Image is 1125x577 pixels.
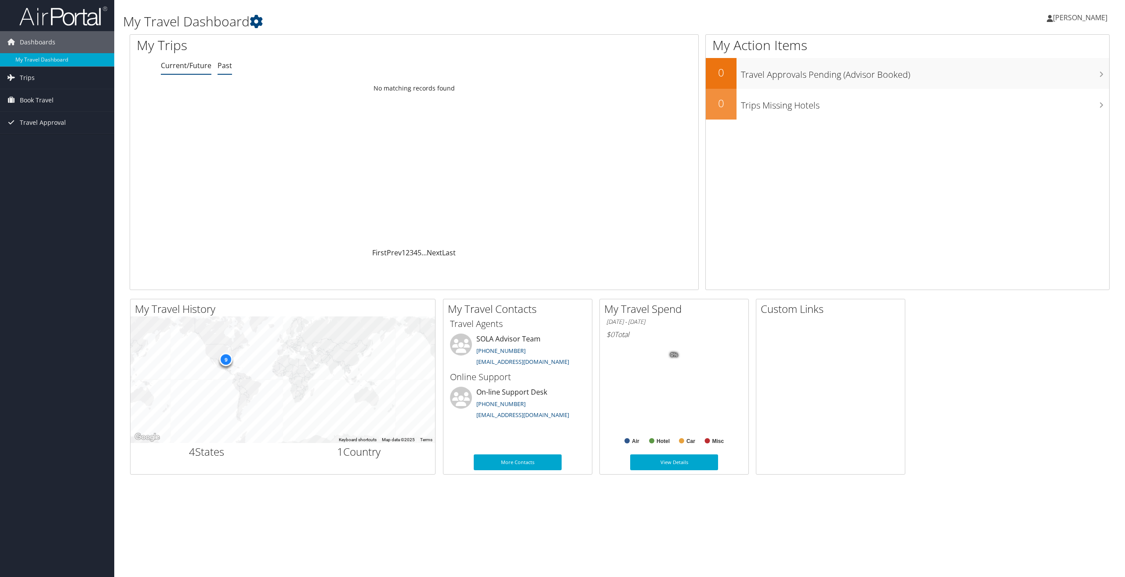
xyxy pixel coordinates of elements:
[476,400,526,408] a: [PHONE_NUMBER]
[476,347,526,355] a: [PHONE_NUMBER]
[219,353,232,366] div: 9
[420,437,432,442] a: Terms (opens in new tab)
[632,438,639,444] text: Air
[1047,4,1116,31] a: [PERSON_NAME]
[761,301,905,316] h2: Custom Links
[130,80,698,96] td: No matching records found
[218,61,232,70] a: Past
[20,67,35,89] span: Trips
[417,248,421,258] a: 5
[135,301,435,316] h2: My Travel History
[123,12,785,31] h1: My Travel Dashboard
[606,330,614,339] span: $0
[414,248,417,258] a: 4
[671,352,678,358] tspan: 0%
[706,89,1109,120] a: 0Trips Missing Hotels
[387,248,402,258] a: Prev
[450,318,585,330] h3: Travel Agents
[402,248,406,258] a: 1
[606,330,742,339] h6: Total
[133,432,162,443] a: Open this area in Google Maps (opens a new window)
[446,334,590,370] li: SOLA Advisor Team
[630,454,718,470] a: View Details
[741,64,1109,81] h3: Travel Approvals Pending (Advisor Booked)
[189,444,195,459] span: 4
[476,358,569,366] a: [EMAIL_ADDRESS][DOMAIN_NAME]
[606,318,742,326] h6: [DATE] - [DATE]
[604,301,748,316] h2: My Travel Spend
[712,438,724,444] text: Misc
[450,371,585,383] h3: Online Support
[706,65,737,80] h2: 0
[406,248,410,258] a: 2
[421,248,427,258] span: …
[20,31,55,53] span: Dashboards
[137,444,276,459] h2: States
[706,58,1109,89] a: 0Travel Approvals Pending (Advisor Booked)
[161,61,211,70] a: Current/Future
[410,248,414,258] a: 3
[290,444,429,459] h2: Country
[476,411,569,419] a: [EMAIL_ADDRESS][DOMAIN_NAME]
[706,36,1109,54] h1: My Action Items
[442,248,456,258] a: Last
[427,248,442,258] a: Next
[137,36,455,54] h1: My Trips
[19,6,107,26] img: airportal-logo.png
[1053,13,1107,22] span: [PERSON_NAME]
[474,454,562,470] a: More Contacts
[133,432,162,443] img: Google
[337,444,343,459] span: 1
[448,301,592,316] h2: My Travel Contacts
[382,437,415,442] span: Map data ©2025
[741,95,1109,112] h3: Trips Missing Hotels
[686,438,695,444] text: Car
[20,89,54,111] span: Book Travel
[20,112,66,134] span: Travel Approval
[339,437,377,443] button: Keyboard shortcuts
[372,248,387,258] a: First
[657,438,670,444] text: Hotel
[706,96,737,111] h2: 0
[446,387,590,423] li: On-line Support Desk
